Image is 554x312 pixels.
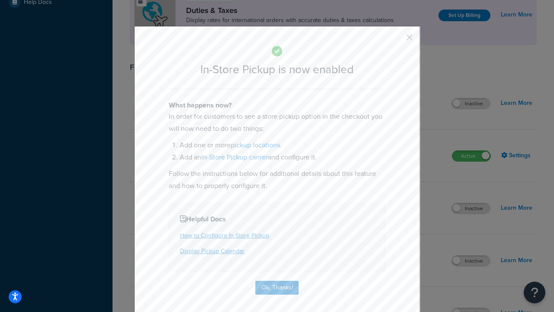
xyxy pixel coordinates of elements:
p: Follow the instructions below for additional details about this feature and how to properly confi... [169,168,385,192]
button: Ok, Thanks! [255,281,299,295]
a: Display Pickup Calendar [180,247,245,256]
h4: What happens now? [169,100,385,110]
li: Add an and configure it. [180,151,385,163]
h2: In-Store Pickup is now enabled [169,63,385,76]
h4: Helpful Docs [180,214,374,224]
a: pickup locations [231,140,280,150]
a: How to Configure In-Store Pickup [180,231,269,240]
li: Add one or more . [180,139,385,151]
p: In order for customers to see a store pickup option in the checkout you will now need to do two t... [169,110,385,135]
a: In-Store Pickup carrier [201,152,268,162]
